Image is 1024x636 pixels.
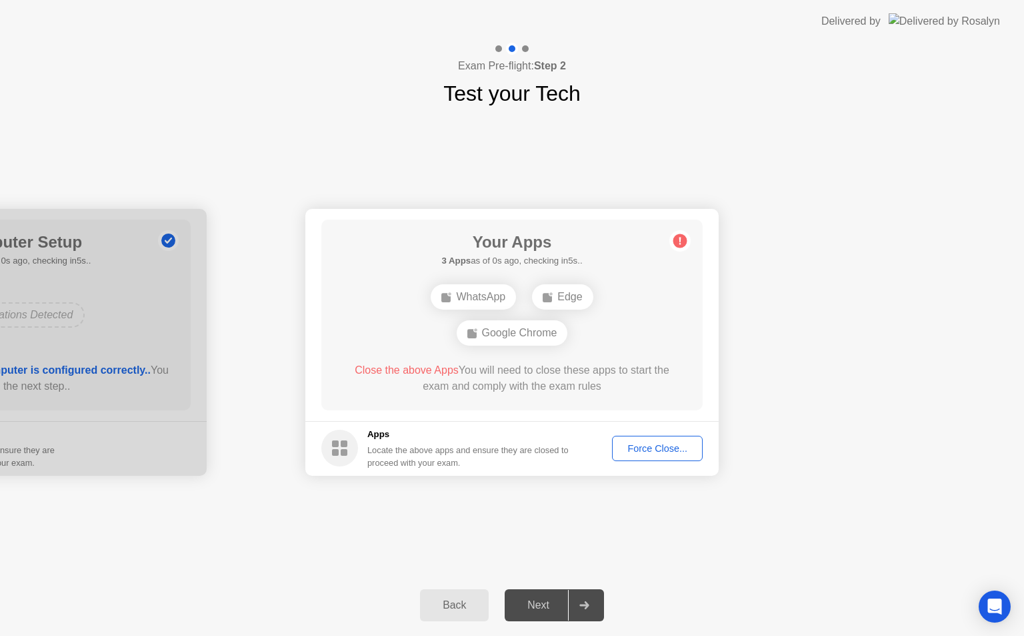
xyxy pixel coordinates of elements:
[821,13,881,29] div: Delivered by
[509,599,568,611] div: Next
[443,77,581,109] h1: Test your Tech
[431,284,516,310] div: WhatsApp
[617,443,698,454] div: Force Close...
[979,591,1011,623] div: Open Intercom Messenger
[420,589,489,621] button: Back
[505,589,604,621] button: Next
[424,599,485,611] div: Back
[355,364,459,376] span: Close the above Apps
[612,436,703,461] button: Force Close...
[367,428,569,441] h5: Apps
[441,256,471,266] b: 3 Apps
[367,444,569,469] div: Locate the above apps and ensure they are closed to proceed with your exam.
[341,362,684,394] div: You will need to close these apps to start the exam and comply with the exam rules
[441,230,582,254] h1: Your Apps
[457,320,568,346] div: Google Chrome
[889,13,1000,29] img: Delivered by Rosalyn
[532,284,593,310] div: Edge
[441,254,582,268] h5: as of 0s ago, checking in5s..
[458,58,566,74] h4: Exam Pre-flight:
[534,60,566,71] b: Step 2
